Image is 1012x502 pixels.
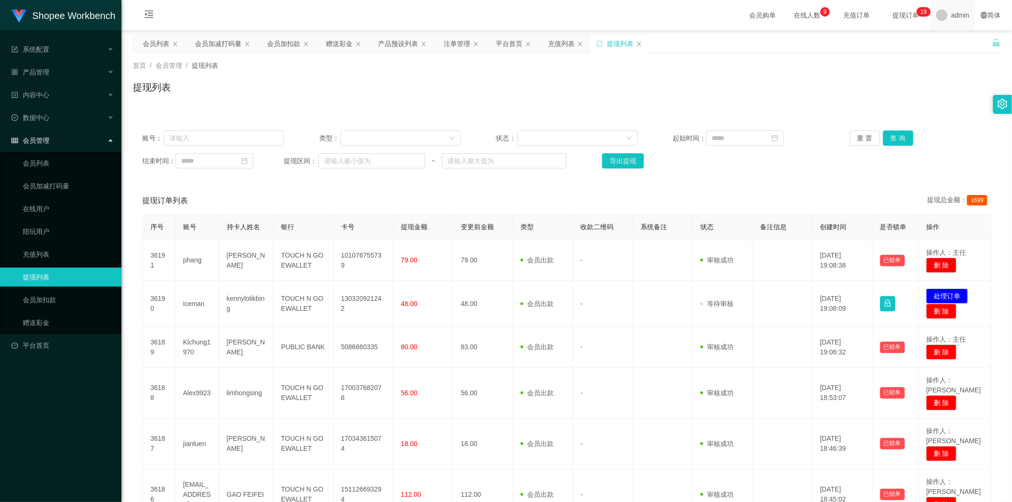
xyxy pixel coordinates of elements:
i: 图标: setting [997,99,1008,109]
div: 会员加扣款 [267,35,300,53]
a: 充值列表 [23,245,114,264]
td: Klchung1970 [176,327,219,368]
input: 请输入 [164,130,284,146]
i: 图标: calendar [241,158,248,164]
i: 图标: sync [596,40,603,47]
span: 提现订单列表 [142,195,188,206]
span: 创建时间 [820,223,847,231]
span: 序号 [150,223,164,231]
div: 赠送彩金 [326,35,353,53]
span: 会员出款 [520,491,554,498]
td: TOUCH N GO EWALLET [273,281,333,327]
i: 图标: unlock [992,38,1001,47]
button: 已锁单 [880,342,905,353]
i: 图标: close [244,41,250,47]
span: 账号 [183,223,196,231]
td: PUBLIC BANK [273,327,333,368]
div: 充值列表 [548,35,575,53]
td: kennylolikbing [219,281,274,327]
h1: Shopee Workbench [32,0,115,31]
span: 会员管理 [11,137,49,144]
span: 操作人：[PERSON_NAME] [926,478,981,495]
td: 83.00 [453,327,513,368]
div: 平台首页 [496,35,522,53]
img: logo.9652507e.png [11,9,27,23]
span: 持卡人姓名 [227,223,260,231]
td: 36191 [143,240,176,281]
i: 图标: form [11,46,18,53]
td: TOUCH N GO EWALLET [273,368,333,418]
button: 图标: lock [880,296,895,311]
span: 操作人：主任 [926,335,966,343]
span: 80.00 [401,343,418,351]
span: 产品管理 [11,68,49,76]
td: 36187 [143,418,176,469]
div: 注单管理 [444,35,470,53]
a: 图标: dashboard平台首页 [11,336,114,355]
i: 图标: close [525,41,531,47]
td: iceman [176,281,219,327]
span: 1699 [967,195,987,205]
td: [PERSON_NAME] [219,327,274,368]
button: 查 询 [883,130,913,146]
span: 审核成功 [700,343,733,351]
span: ~ [425,156,442,166]
i: 图标: down [449,135,455,142]
span: / [186,62,188,69]
i: 图标: appstore-o [11,69,18,75]
span: 系统备注 [641,223,667,231]
a: 赠送彩金 [23,313,114,332]
button: 已锁单 [880,489,905,500]
td: phang [176,240,219,281]
span: 审核成功 [700,389,733,397]
span: 操作 [926,223,939,231]
td: 48.00 [453,281,513,327]
button: 已锁单 [880,255,905,266]
sup: 19 [917,7,930,17]
span: 是否锁单 [880,223,907,231]
td: 170037682076 [334,368,393,418]
a: 在线用户 [23,199,114,218]
td: 170343615074 [334,418,393,469]
span: 类型： [319,133,341,143]
i: 图标: profile [11,92,18,98]
span: - [581,440,583,447]
td: [DATE] 18:46:39 [813,418,873,469]
span: 账号： [142,133,164,143]
span: 卡号 [341,223,354,231]
i: 图标: close [303,41,309,47]
div: 提现总金额： [927,195,991,206]
span: 提现金额 [401,223,427,231]
i: 图标: close [355,41,361,47]
span: 起始时间： [673,133,706,143]
span: 112.00 [401,491,421,498]
sup: 9 [820,7,830,17]
span: 在线人数 [789,12,825,19]
span: 会员管理 [156,62,182,69]
td: TOUCH N GO EWALLET [273,418,333,469]
button: 已锁单 [880,387,905,399]
td: TOUCH N GO EWALLET [273,240,333,281]
p: 9 [824,7,827,17]
td: 130320921242 [334,281,393,327]
span: 首页 [133,62,146,69]
span: 备注信息 [760,223,787,231]
i: 图标: calendar [771,135,778,141]
i: 图标: menu-fold [133,0,165,31]
h1: 提现列表 [133,80,171,94]
span: 56.00 [401,389,418,397]
span: 提现列表 [192,62,218,69]
span: 收款二维码 [581,223,614,231]
a: 提现列表 [23,268,114,287]
span: 等待审核 [700,300,733,307]
button: 处理订单 [926,288,968,304]
button: 删 除 [926,344,956,360]
span: 内容中心 [11,91,49,99]
td: [DATE] 19:08:09 [813,281,873,327]
div: 会员加减打码量 [195,35,241,53]
i: 图标: close [577,41,583,47]
span: - [581,300,583,307]
span: / [150,62,152,69]
button: 删 除 [926,446,956,461]
a: 陪玩用户 [23,222,114,241]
